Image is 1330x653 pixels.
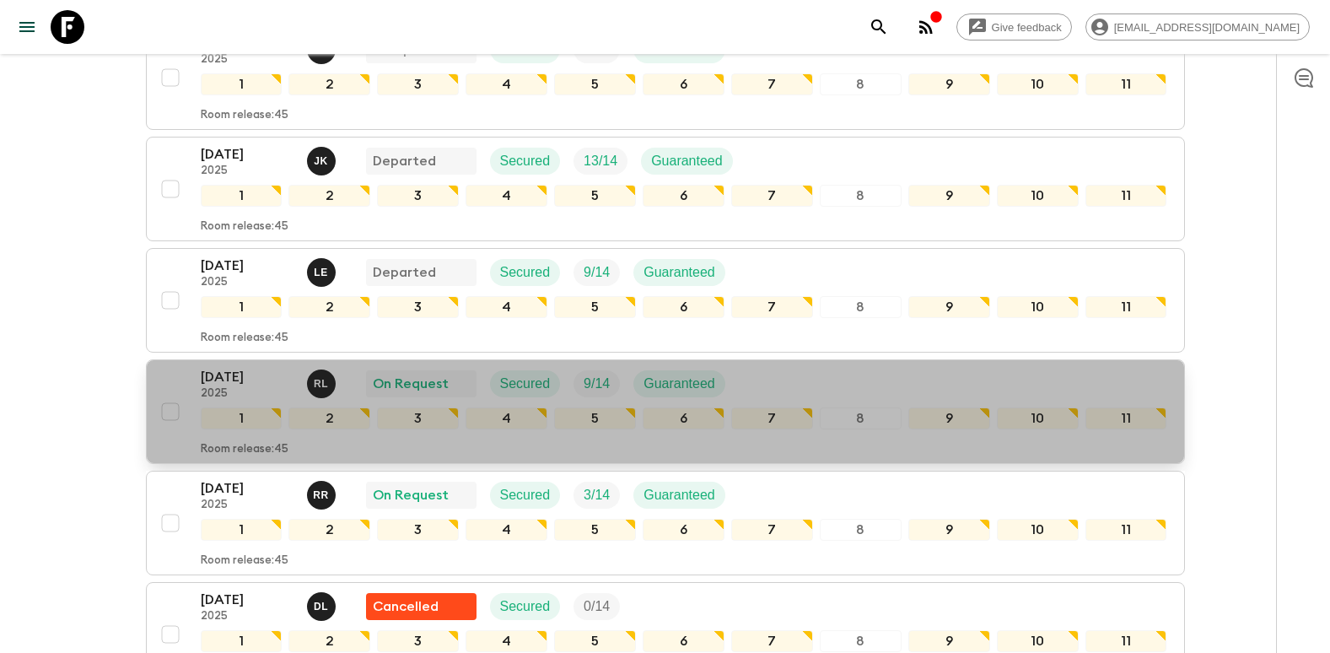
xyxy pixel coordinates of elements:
p: 2025 [201,499,293,512]
div: 10 [997,630,1079,652]
button: RR [307,481,339,510]
p: D L [314,600,328,613]
button: [DATE]2025Lee IrwinsCompletedSecuredTrip FillGuaranteed1234567891011Room release:45 [146,25,1185,130]
div: 5 [554,185,636,207]
p: 2025 [201,610,293,623]
p: [DATE] [201,590,293,610]
p: Secured [500,151,551,171]
p: 2025 [201,53,293,67]
div: 1 [201,407,283,429]
div: 6 [643,185,724,207]
div: 3 [377,185,459,207]
button: menu [10,10,44,44]
p: Room release: 45 [201,220,288,234]
span: Roland Rau [307,486,339,499]
div: 8 [820,519,902,541]
p: 2025 [201,276,293,289]
span: Dylan Lees [307,597,339,611]
div: 9 [908,296,990,318]
p: Guaranteed [651,151,723,171]
p: 0 / 14 [584,596,610,617]
div: 6 [643,296,724,318]
div: 2 [288,296,370,318]
p: 3 / 14 [584,485,610,505]
div: Secured [490,593,561,620]
div: 4 [466,519,547,541]
div: 7 [731,407,813,429]
p: [DATE] [201,367,293,387]
div: Secured [490,482,561,509]
p: Room release: 45 [201,109,288,122]
div: [EMAIL_ADDRESS][DOMAIN_NAME] [1085,13,1310,40]
div: 4 [466,296,547,318]
div: 6 [643,519,724,541]
button: RL [307,370,339,398]
div: 2 [288,519,370,541]
span: Leslie Edgar [307,263,339,277]
div: 10 [997,519,1079,541]
p: Room release: 45 [201,554,288,568]
div: 4 [466,73,547,95]
div: 6 [643,630,724,652]
p: [DATE] [201,144,293,165]
div: 11 [1085,630,1167,652]
p: Guaranteed [643,262,715,283]
p: Room release: 45 [201,443,288,456]
div: 1 [201,519,283,541]
div: 9 [908,630,990,652]
div: Flash Pack cancellation [366,593,477,620]
div: 2 [288,73,370,95]
div: 7 [731,73,813,95]
p: R R [313,488,329,502]
div: 9 [908,73,990,95]
div: 2 [288,185,370,207]
div: 11 [1085,296,1167,318]
span: Give feedback [983,21,1071,34]
button: [DATE]2025Rabata Legend MpatamaliOn RequestSecuredTrip FillGuaranteed1234567891011Room release:45 [146,359,1185,464]
p: Guaranteed [643,374,715,394]
span: [EMAIL_ADDRESS][DOMAIN_NAME] [1105,21,1309,34]
button: [DATE]2025Leslie EdgarDepartedSecuredTrip FillGuaranteed1234567891011Room release:45 [146,248,1185,353]
p: Secured [500,485,551,505]
p: Cancelled [373,596,439,617]
div: 10 [997,73,1079,95]
div: 1 [201,630,283,652]
div: 5 [554,519,636,541]
div: 8 [820,296,902,318]
div: Trip Fill [573,259,620,286]
p: [DATE] [201,478,293,499]
div: 10 [997,407,1079,429]
div: 11 [1085,519,1167,541]
div: 2 [288,630,370,652]
div: 3 [377,630,459,652]
div: 6 [643,73,724,95]
p: Room release: 45 [201,332,288,345]
div: Secured [490,370,561,397]
div: 5 [554,73,636,95]
span: Rabata Legend Mpatamali [307,375,339,388]
p: Departed [373,151,436,171]
button: [DATE]2025Roland RauOn RequestSecuredTrip FillGuaranteed1234567891011Room release:45 [146,471,1185,575]
button: [DATE]2025Jamie KeenanDepartedSecuredTrip FillGuaranteed1234567891011Room release:45 [146,137,1185,241]
div: 11 [1085,73,1167,95]
div: 2 [288,407,370,429]
div: Trip Fill [573,370,620,397]
div: 8 [820,407,902,429]
div: 3 [377,407,459,429]
div: 10 [997,296,1079,318]
span: Jamie Keenan [307,152,339,165]
div: 5 [554,296,636,318]
div: 11 [1085,407,1167,429]
p: 9 / 14 [584,374,610,394]
div: 9 [908,519,990,541]
div: 11 [1085,185,1167,207]
div: 3 [377,296,459,318]
div: 9 [908,407,990,429]
p: 13 / 14 [584,151,617,171]
div: 6 [643,407,724,429]
p: Secured [500,374,551,394]
p: [DATE] [201,256,293,276]
div: 5 [554,630,636,652]
div: 3 [377,519,459,541]
div: 1 [201,296,283,318]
